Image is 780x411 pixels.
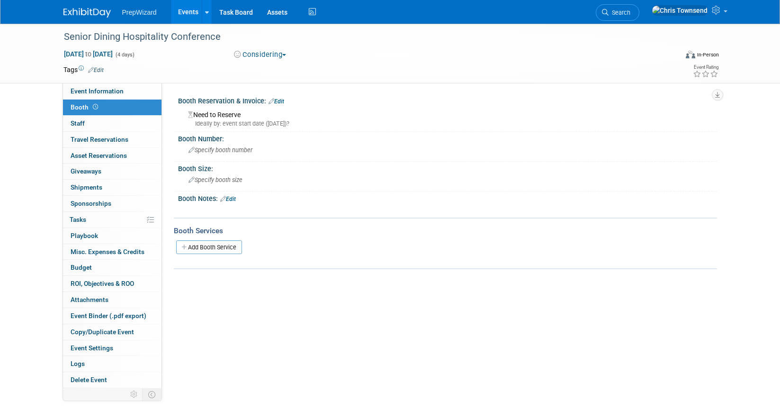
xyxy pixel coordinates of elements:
div: Booth Number: [178,132,717,144]
span: Sponsorships [71,200,111,207]
span: Asset Reservations [71,152,127,159]
a: Tasks [63,212,161,228]
span: Budget [71,264,92,271]
a: Staff [63,116,161,131]
a: Event Binder (.pdf export) [63,308,161,324]
span: Staff [71,119,85,127]
span: Giveaways [71,167,101,175]
div: Booth Size: [178,162,717,174]
a: Event Information [63,83,161,99]
span: Booth [71,103,100,111]
td: Toggle Event Tabs [142,388,161,401]
span: Event Information [71,87,124,95]
span: [DATE] [DATE] [63,50,113,58]
div: In-Person [697,51,719,58]
span: Specify booth number [188,146,252,154]
span: Attachments [71,296,108,303]
span: Tasks [70,216,86,223]
a: Sponsorships [63,196,161,211]
a: Giveaways [63,164,161,179]
a: Edit [220,196,236,202]
div: Event Format [622,49,719,64]
span: Playbook [71,232,98,239]
a: Playbook [63,228,161,244]
a: Delete Event [63,372,161,388]
a: Travel Reservations [63,132,161,147]
span: Event Settings [71,344,113,352]
span: Delete Event [71,376,107,384]
span: Copy/Duplicate Event [71,328,134,336]
div: Event Rating [693,65,718,70]
a: Booth [63,100,161,115]
span: (4 days) [115,52,134,58]
span: Specify booth size [188,176,242,183]
span: ROI, Objectives & ROO [71,280,134,287]
a: Asset Reservations [63,148,161,164]
a: ROI, Objectives & ROO [63,276,161,292]
a: Copy/Duplicate Event [63,324,161,340]
a: Budget [63,260,161,275]
span: PrepWizard [122,9,157,16]
img: Chris Townsend [652,5,708,16]
a: Shipments [63,180,161,195]
div: Booth Reservation & Invoice: [178,94,717,106]
button: Considering [231,50,290,60]
span: Logs [71,360,85,367]
td: Tags [63,65,104,74]
div: Ideally by: event start date ([DATE])? [188,119,710,128]
a: Add Booth Service [176,240,242,254]
a: Search [596,4,639,21]
a: Misc. Expenses & Credits [63,244,161,260]
span: Booth not reserved yet [91,103,100,110]
span: Travel Reservations [71,136,128,143]
div: Need to Reserve [185,108,710,128]
div: Booth Notes: [178,192,717,204]
a: Attachments [63,292,161,308]
span: Shipments [71,183,102,191]
div: Senior Dining Hospitality Conference [61,28,663,46]
span: Search [609,9,630,16]
span: to [84,50,93,58]
td: Personalize Event Tab Strip [126,388,143,401]
a: Edit [88,67,104,73]
img: Format-Inperson.png [686,51,695,58]
a: Event Settings [63,340,161,356]
a: Edit [269,98,284,105]
div: Booth Services [174,226,717,236]
span: Misc. Expenses & Credits [71,248,144,256]
span: Event Binder (.pdf export) [71,312,146,320]
a: Logs [63,356,161,372]
img: ExhibitDay [63,8,111,18]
